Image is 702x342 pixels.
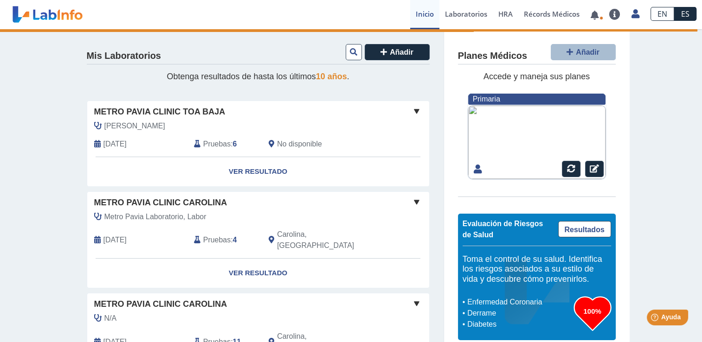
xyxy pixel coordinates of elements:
[619,306,692,332] iframe: Help widget launcher
[365,44,430,60] button: Añadir
[103,234,127,246] span: 2025-04-14
[465,319,574,330] li: Diabetes
[87,259,429,288] a: Ver Resultado
[551,44,616,60] button: Añadir
[465,308,574,319] li: Derrame
[167,72,349,81] span: Obtenga resultados de hasta los últimos .
[187,139,262,150] div: :
[94,106,225,118] span: Metro Pavia Clinic Toa Baja
[316,72,347,81] span: 10 años
[104,120,165,132] span: Oquendo Vega, Claribel
[465,297,574,308] li: Enfermedad Coronaria
[187,229,262,251] div: :
[674,7,696,21] a: ES
[650,7,674,21] a: EN
[94,298,227,310] span: Metro Pavia Clinic Carolina
[558,221,611,237] a: Resultados
[233,236,237,244] b: 4
[574,305,611,317] h3: 100%
[483,72,590,81] span: Accede y maneja sus planes
[576,48,599,56] span: Añadir
[87,51,161,62] h4: Mis Laboratorios
[203,234,231,246] span: Pruebas
[473,95,500,103] span: Primaria
[203,139,231,150] span: Pruebas
[277,139,322,150] span: No disponible
[233,140,237,148] b: 6
[463,254,611,285] h5: Toma el control de su salud. Identifica los riesgos asociados a su estilo de vida y descubre cómo...
[277,229,380,251] span: Carolina, PR
[458,51,527,62] h4: Planes Médicos
[104,313,117,324] span: N/A
[498,9,513,19] span: HRA
[87,157,429,186] a: Ver Resultado
[94,196,227,209] span: Metro Pavia Clinic Carolina
[103,139,127,150] span: 2025-08-25
[390,48,413,56] span: Añadir
[104,211,206,222] span: Metro Pavia Laboratorio, Labor
[463,220,543,239] span: Evaluación de Riesgos de Salud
